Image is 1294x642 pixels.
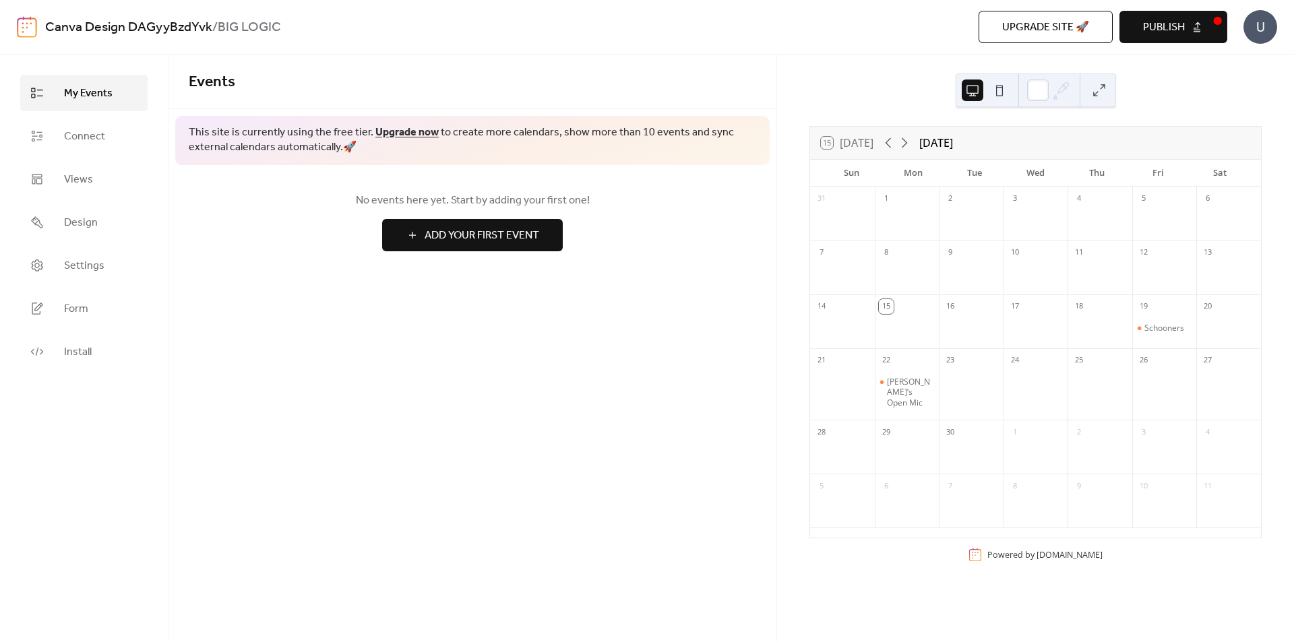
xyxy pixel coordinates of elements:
[943,353,958,368] div: 23
[814,353,829,368] div: 21
[1037,549,1103,560] a: [DOMAIN_NAME]
[821,160,882,187] div: Sun
[1200,191,1215,206] div: 6
[64,86,113,102] span: My Events
[1072,353,1086,368] div: 25
[1008,299,1022,314] div: 17
[425,228,539,244] span: Add Your First Event
[20,118,148,154] a: Connect
[943,424,958,439] div: 30
[189,193,756,209] span: No events here yet. Start by adding your first one!
[64,129,105,145] span: Connect
[1008,191,1022,206] div: 3
[20,161,148,197] a: Views
[814,478,829,493] div: 5
[64,344,92,360] span: Install
[1189,160,1250,187] div: Sat
[45,15,212,40] a: Canva Design DAGyyBzdYvk
[1005,160,1066,187] div: Wed
[189,67,235,97] span: Events
[887,377,934,408] div: [PERSON_NAME]’s Open Mic
[212,15,218,40] b: /
[1200,424,1215,439] div: 4
[17,16,37,38] img: logo
[879,299,894,314] div: 15
[64,215,98,231] span: Design
[879,424,894,439] div: 29
[20,75,148,111] a: My Events
[1008,424,1022,439] div: 1
[1136,245,1151,260] div: 12
[879,353,894,368] div: 22
[1008,245,1022,260] div: 10
[1136,424,1151,439] div: 3
[943,478,958,493] div: 7
[1136,299,1151,314] div: 19
[919,135,953,151] div: [DATE]
[64,258,104,274] span: Settings
[1008,353,1022,368] div: 24
[1243,10,1277,44] div: U
[875,377,939,408] div: Johnny’s Open Mic
[1200,478,1215,493] div: 11
[1128,160,1189,187] div: Fri
[987,549,1103,560] div: Powered by
[943,245,958,260] div: 9
[1002,20,1089,36] span: Upgrade site 🚀
[1200,353,1215,368] div: 27
[979,11,1113,43] button: Upgrade site 🚀
[1066,160,1128,187] div: Thu
[814,424,829,439] div: 28
[382,219,563,251] button: Add Your First Event
[64,172,93,188] span: Views
[375,122,439,143] a: Upgrade now
[1200,245,1215,260] div: 13
[943,299,958,314] div: 16
[1072,245,1086,260] div: 11
[1072,191,1086,206] div: 4
[879,191,894,206] div: 1
[879,478,894,493] div: 6
[1132,323,1197,333] div: Schooners
[1143,20,1185,36] span: Publish
[814,191,829,206] div: 31
[1072,424,1086,439] div: 2
[189,219,756,251] a: Add Your First Event
[879,245,894,260] div: 8
[944,160,1005,187] div: Tue
[814,245,829,260] div: 7
[20,290,148,327] a: Form
[814,299,829,314] div: 14
[882,160,944,187] div: Mon
[1136,478,1151,493] div: 10
[1072,478,1086,493] div: 9
[189,125,756,156] span: This site is currently using the free tier. to create more calendars, show more than 10 events an...
[1136,191,1151,206] div: 5
[64,301,88,317] span: Form
[1144,323,1184,333] div: Schooners
[20,204,148,240] a: Design
[1119,11,1227,43] button: Publish
[1200,299,1215,314] div: 20
[218,15,281,40] b: BIG LOGIC
[1072,299,1086,314] div: 18
[20,247,148,284] a: Settings
[20,333,148,370] a: Install
[943,191,958,206] div: 2
[1008,478,1022,493] div: 8
[1136,353,1151,368] div: 26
